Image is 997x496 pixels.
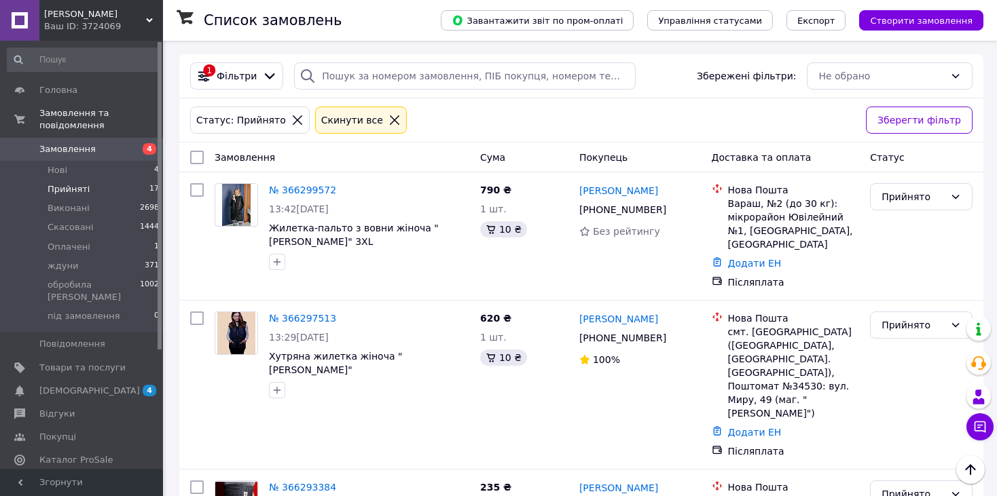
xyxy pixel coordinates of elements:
a: № 366293384 [269,482,336,493]
span: Зберегти фільтр [877,113,961,128]
div: Cкинути все [319,113,386,128]
span: Головна [39,84,77,96]
a: [PERSON_NAME] [579,312,658,326]
button: Зберегти фільтр [866,107,973,134]
a: № 366297513 [269,313,336,324]
span: Збережені фільтри: [697,69,796,83]
div: Статус: Прийнято [194,113,289,128]
span: 235 ₴ [480,482,511,493]
a: № 366299572 [269,185,336,195]
span: 1444 [140,221,159,233]
div: Прийнято [882,318,945,332]
span: Виконані [48,202,90,214]
div: Ваш ID: 3724069 [44,20,163,33]
span: Замовлення [39,143,96,155]
span: ждуни [48,260,78,272]
span: 13:42[DATE] [269,204,329,214]
span: 0 [154,310,159,322]
span: 4 [143,143,156,155]
span: Фільтри [217,69,257,83]
div: [PHONE_NUMBER] [577,328,669,347]
span: Cума [480,152,505,163]
a: Жилетка-пальто з вовни жіноча "[PERSON_NAME]" 3XL [269,223,439,247]
button: Завантажити звіт по пром-оплаті [441,10,634,31]
span: Створити замовлення [870,16,973,26]
span: Каталог ProSale [39,454,113,466]
span: 100% [593,354,620,365]
span: Оплачені [48,241,90,253]
span: обробила [PERSON_NAME] [48,279,140,303]
span: Експорт [797,16,835,26]
span: Повідомлення [39,338,105,350]
h1: Список замовлень [204,12,342,28]
span: 1 [154,241,159,253]
span: Доставка та оплата [712,152,812,163]
span: Замовлення та повідомлення [39,107,163,132]
span: Статус [870,152,905,163]
img: Фото товару [217,312,255,354]
span: Прийняті [48,183,90,195]
input: Пошук [7,47,160,72]
span: 1 шт. [480,204,507,214]
span: 4 [154,164,159,176]
button: Наверх [956,455,985,484]
span: 620 ₴ [480,313,511,324]
div: Не обрано [818,69,945,83]
span: 2698 [140,202,159,214]
div: Післяплата [728,275,860,289]
span: Нові [48,164,67,176]
span: Скасовані [48,221,94,233]
span: під замовлення [48,310,120,322]
div: Прийнято [882,189,945,204]
a: Додати ЕН [728,427,782,438]
span: 17 [149,183,159,195]
a: Додати ЕН [728,258,782,269]
div: Післяплата [728,444,860,458]
a: Фото товару [215,183,258,227]
span: Покупець [579,152,628,163]
div: смт. [GEOGRAPHIC_DATA] ([GEOGRAPHIC_DATA], [GEOGRAPHIC_DATA]. [GEOGRAPHIC_DATA]), Поштомат №34530... [728,325,860,420]
a: [PERSON_NAME] [579,481,658,495]
button: Створити замовлення [859,10,983,31]
div: Нова Пошта [728,480,860,494]
span: [DEMOGRAPHIC_DATA] [39,385,140,397]
div: [PHONE_NUMBER] [577,200,669,219]
div: Нова Пошта [728,183,860,197]
input: Пошук за номером замовлення, ПІБ покупця, номером телефону, Email, номером накладної [294,62,636,90]
span: Замовлення [215,152,275,163]
button: Чат з покупцем [966,413,994,440]
span: 4 [143,385,156,396]
span: Відгуки [39,408,75,420]
span: 371 [145,260,159,272]
div: 10 ₴ [480,221,527,237]
span: 1002 [140,279,159,303]
span: Завантажити звіт по пром-оплаті [452,14,623,26]
span: 790 ₴ [480,185,511,195]
div: Вараш, №2 (до 30 кг): мікрорайон Ювілейний №1, [GEOGRAPHIC_DATA], [GEOGRAPHIC_DATA] [728,197,860,251]
span: Управління статусами [658,16,762,26]
a: Створити замовлення [846,14,983,25]
a: [PERSON_NAME] [579,184,658,197]
span: Гуцул Крафт [44,8,146,20]
a: Фото товару [215,311,258,355]
span: 1 шт. [480,332,507,343]
div: 10 ₴ [480,349,527,366]
img: Фото товару [222,184,251,226]
span: Товари та послуги [39,362,126,374]
div: Нова Пошта [728,311,860,325]
a: Хутряна жилетка жіноча "[PERSON_NAME]" [269,351,402,375]
button: Експорт [786,10,846,31]
button: Управління статусами [647,10,773,31]
span: 13:29[DATE] [269,332,329,343]
span: Покупці [39,431,76,443]
span: Без рейтингу [593,226,660,237]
